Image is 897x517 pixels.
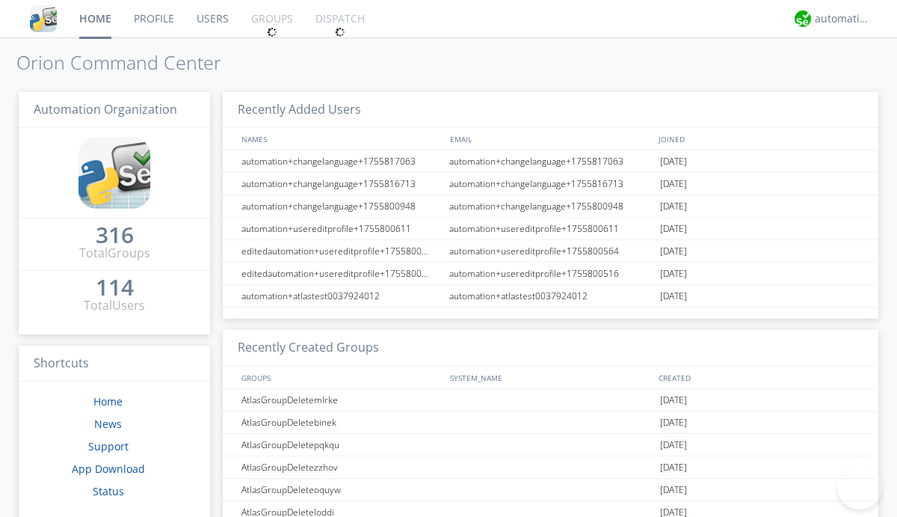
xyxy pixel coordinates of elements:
[223,479,878,501] a: AtlasGroupDeleteoquyw[DATE]
[238,195,445,217] div: automation+changelanguage+1755800948
[446,285,656,307] div: automation+atlastest0037924012
[84,297,145,314] div: Total Users
[446,195,656,217] div: automation+changelanguage+1755800948
[837,465,882,510] iframe: Toggle Customer Support
[223,195,878,218] a: automation+changelanguage+1755800948automation+changelanguage+1755800948[DATE]
[238,128,443,150] div: NAMES
[88,439,129,453] a: Support
[34,101,177,117] span: Automation Organization
[238,479,445,501] div: AtlasGroupDeleteoquyw
[223,92,878,129] h3: Recently Added Users
[223,389,878,412] a: AtlasGroupDeletemlrke[DATE]
[660,412,687,434] span: [DATE]
[238,173,445,195] div: automation+changelanguage+1755816713
[238,150,445,172] div: automation+changelanguage+1755817063
[446,173,656,195] div: automation+changelanguage+1755816713
[446,150,656,172] div: automation+changelanguage+1755817063
[660,218,687,240] span: [DATE]
[655,128,864,150] div: JOINED
[96,227,134,242] div: 316
[446,367,655,388] div: SYSTEM_NAME
[446,128,655,150] div: EMAIL
[238,285,445,307] div: automation+atlastest0037924012
[223,434,878,456] a: AtlasGroupDeletepqkqu[DATE]
[223,150,878,173] a: automation+changelanguage+1755817063automation+changelanguage+1755817063[DATE]
[96,227,134,245] a: 316
[96,280,134,295] div: 114
[660,389,687,412] span: [DATE]
[223,330,878,367] h3: Recently Created Groups
[238,240,445,262] div: editedautomation+usereditprofile+1755800564
[660,263,687,285] span: [DATE]
[72,462,145,476] a: App Download
[94,417,122,431] a: News
[446,263,656,284] div: automation+usereditprofile+1755800516
[223,173,878,195] a: automation+changelanguage+1755816713automation+changelanguage+1755816713[DATE]
[30,5,57,32] img: cddb5a64eb264b2086981ab96f4c1ba7
[660,150,687,173] span: [DATE]
[795,10,811,27] img: d2d01cd9b4174d08988066c6d424eccd
[660,240,687,263] span: [DATE]
[660,456,687,479] span: [DATE]
[238,434,445,456] div: AtlasGroupDeletepqkqu
[223,456,878,479] a: AtlasGroupDeletezzhov[DATE]
[238,412,445,433] div: AtlasGroupDeletebinek
[660,479,687,501] span: [DATE]
[446,240,656,262] div: automation+usereditprofile+1755800564
[660,285,687,308] span: [DATE]
[446,218,656,239] div: automation+usereditprofile+1755800611
[96,280,134,297] a: 114
[223,263,878,285] a: editedautomation+usereditprofile+1755800516automation+usereditprofile+1755800516[DATE]
[655,367,864,388] div: CREATED
[238,218,445,239] div: automation+usereditprofile+1755800611
[79,245,150,262] div: Total Groups
[223,285,878,308] a: automation+atlastest0037924012automation+atlastest0037924012[DATE]
[660,173,687,195] span: [DATE]
[238,263,445,284] div: editedautomation+usereditprofile+1755800516
[238,389,445,411] div: AtlasGroupDeletemlrke
[335,27,345,37] img: spin.svg
[223,218,878,240] a: automation+usereditprofile+1755800611automation+usereditprofile+1755800611[DATE]
[238,367,443,388] div: GROUPS
[660,195,687,218] span: [DATE]
[93,394,123,409] a: Home
[223,240,878,263] a: editedautomation+usereditprofile+1755800564automation+usereditprofile+1755800564[DATE]
[660,434,687,456] span: [DATE]
[238,456,445,478] div: AtlasGroupDeletezzhov
[93,484,124,498] a: Status
[815,11,871,26] div: automation+atlas
[19,346,210,382] h3: Shortcuts
[223,412,878,434] a: AtlasGroupDeletebinek[DATE]
[267,27,277,37] img: spin.svg
[78,137,150,209] img: cddb5a64eb264b2086981ab96f4c1ba7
